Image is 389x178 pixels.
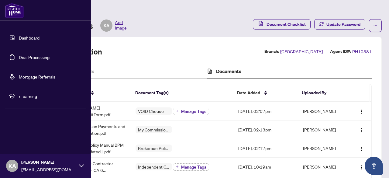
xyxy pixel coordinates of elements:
[314,19,365,30] button: Update Password
[357,162,367,172] button: Logo
[21,159,76,166] span: [PERSON_NAME]
[176,165,179,168] span: plus
[352,48,372,55] span: RH10381
[136,109,166,113] span: VOID Cheque
[19,35,40,40] a: Dashboard
[326,19,360,29] span: Update Password
[136,165,172,169] span: Independent Contractor Agreement
[19,54,50,60] a: Deal Processing
[176,110,179,113] span: plus
[19,74,55,79] a: Mortgage Referrals
[233,158,298,176] td: [DATE], 10:19am
[233,102,298,120] td: [DATE], 02:07pm
[373,23,377,28] span: ellipsis
[136,127,172,132] span: My Commission Payments and HST Registration
[357,125,367,134] button: Logo
[130,84,232,102] th: Document Tag(s)
[357,143,367,153] button: Logo
[67,123,126,136] span: My Commission Payments and HST Registration.pdf
[19,93,82,99] span: rLearning
[357,106,367,116] button: Logo
[67,104,126,118] span: [PERSON_NAME] DirectDepositForm.pdf
[264,48,279,55] label: Branch:
[359,165,364,170] img: Logo
[173,108,209,115] button: Manage Tags
[267,19,306,29] span: Document Checklist
[232,84,297,102] th: Date Added
[62,84,130,102] th: File Name
[21,166,76,173] span: [EMAIL_ADDRESS][DOMAIN_NAME]
[115,19,127,32] span: Add Image
[253,19,311,30] button: Document Checklist
[298,158,349,176] td: [PERSON_NAME]
[359,128,364,133] img: Logo
[181,109,206,113] span: Manage Tags
[216,68,241,75] h4: Documents
[365,157,383,175] button: Open asap
[67,141,126,155] span: Brokerage Policy Manual BPM - [DATE]_updated1.pdf
[173,163,209,171] button: Manage Tags
[280,48,323,55] span: [GEOGRAPHIC_DATA]
[181,165,206,169] span: Manage Tags
[5,3,24,18] img: logo
[237,89,260,96] span: Date Added
[298,139,349,158] td: [PERSON_NAME]
[330,48,351,55] label: Agent ID#:
[136,146,172,150] span: Brokerage Policy Manual
[67,160,126,173] span: Independent Contractor Agreement - ICA 6 EXECUTED.pdf
[297,84,348,102] th: Uploaded By
[298,102,349,120] td: [PERSON_NAME]
[9,162,16,170] span: KA
[233,120,298,139] td: [DATE], 02:13pm
[104,22,109,29] span: KA
[359,146,364,151] img: Logo
[233,139,298,158] td: [DATE], 02:17pm
[359,109,364,114] img: Logo
[298,120,349,139] td: [PERSON_NAME]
